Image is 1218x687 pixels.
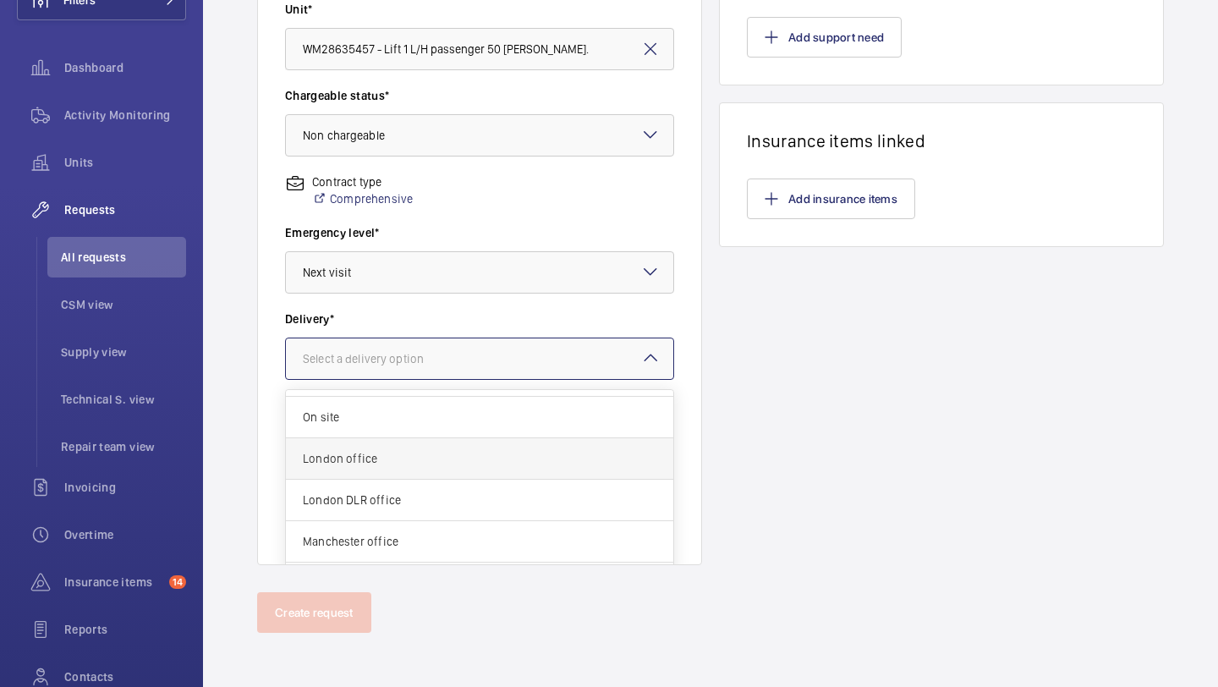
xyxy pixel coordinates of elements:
[747,17,902,58] button: Add support need
[64,479,186,496] span: Invoicing
[312,190,413,207] a: Comprehensive
[61,296,186,313] span: CSM view
[303,129,385,142] span: Non chargeable
[64,526,186,543] span: Overtime
[285,389,674,577] ng-dropdown-panel: Options list
[61,249,186,266] span: All requests
[64,574,162,591] span: Insurance items
[64,668,186,685] span: Contacts
[285,311,674,327] label: Delivery*
[257,592,371,633] button: Create request
[303,492,656,508] span: London DLR office
[285,1,674,18] label: Unit*
[285,224,674,241] label: Emergency level*
[64,107,186,124] span: Activity Monitoring
[303,266,351,279] span: Next visit
[285,28,674,70] input: Enter unit
[747,130,1136,151] h1: Insurance items linked
[303,450,656,467] span: London office
[64,201,186,218] span: Requests
[64,59,186,76] span: Dashboard
[61,343,186,360] span: Supply view
[285,87,674,104] label: Chargeable status*
[303,409,656,426] span: On site
[312,173,413,190] p: Contract type
[61,438,186,455] span: Repair team view
[64,621,186,638] span: Reports
[61,391,186,408] span: Technical S. view
[303,533,656,550] span: Manchester office
[747,179,915,219] button: Add insurance items
[169,575,186,589] span: 14
[64,154,186,171] span: Units
[303,350,466,367] div: Select a delivery option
